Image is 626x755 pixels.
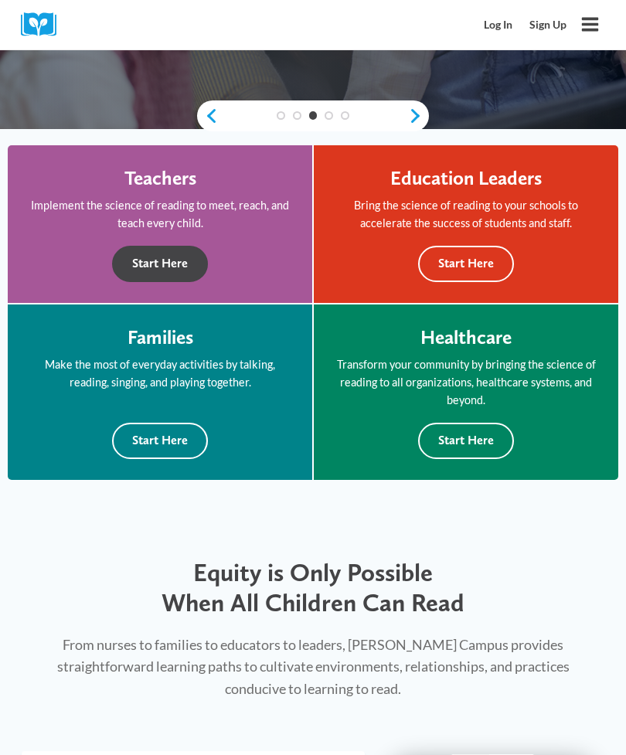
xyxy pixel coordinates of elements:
[21,12,67,36] img: Cox Campus
[162,557,464,617] span: Equity is Only Possible When All Children Can Read
[408,107,429,124] a: next
[277,111,285,120] a: 1
[341,111,349,120] a: 5
[390,166,542,189] h4: Education Leaders
[335,196,597,232] p: Bring the science of reading to your schools to accelerate the success of students and staff.
[8,145,312,303] a: Teachers Implement the science of reading to meet, reach, and teach every child. Start Here
[325,111,333,120] a: 4
[197,100,429,131] div: content slider buttons
[476,11,522,39] a: Log In
[476,11,575,39] nav: Secondary Mobile Navigation
[418,423,514,459] button: Start Here
[29,355,291,391] p: Make the most of everyday activities by talking, reading, singing, and playing together.
[309,111,318,120] a: 3
[420,325,512,349] h4: Healthcare
[314,145,618,303] a: Education Leaders Bring the science of reading to your schools to accelerate the success of stude...
[29,634,597,700] p: From nurses to families to educators to leaders, [PERSON_NAME] Campus provides straightforward le...
[521,11,575,39] a: Sign Up
[128,325,193,349] h4: Families
[575,9,605,39] button: Open menu
[197,107,218,124] a: previous
[335,355,597,409] p: Transform your community by bringing the science of reading to all organizations, healthcare syst...
[8,304,312,480] a: Families Make the most of everyday activities by talking, reading, singing, and playing together....
[314,304,618,480] a: Healthcare Transform your community by bringing the science of reading to all organizations, heal...
[29,196,291,232] p: Implement the science of reading to meet, reach, and teach every child.
[112,246,208,282] button: Start Here
[124,166,196,189] h4: Teachers
[112,423,208,459] button: Start Here
[293,111,301,120] a: 2
[418,246,514,282] button: Start Here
